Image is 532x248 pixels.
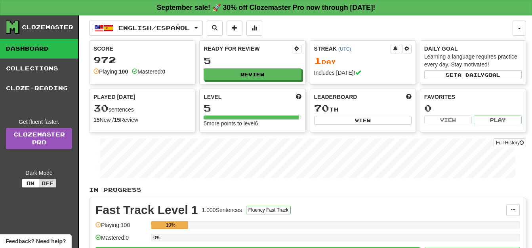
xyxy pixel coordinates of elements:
span: Open feedback widget [6,237,66,245]
a: ClozemasterPro [6,128,72,149]
div: 5 [204,56,301,66]
button: View [314,116,412,125]
strong: 100 [119,68,128,75]
div: th [314,103,412,114]
div: Mastered: 0 [95,234,147,247]
div: Includes [DATE]! [314,69,412,77]
strong: September sale! 🚀 30% off Clozemaster Pro now through [DATE]! [157,4,376,11]
button: On [22,179,39,187]
span: 1 [314,55,322,66]
span: Score more points to level up [296,93,301,101]
div: Dark Mode [6,169,72,177]
div: 5 more points to level 6 [204,119,301,127]
button: Search sentences [207,21,223,36]
strong: 0 [162,68,165,75]
div: Streak [314,45,391,53]
button: Review [204,68,301,80]
button: Add sentence to collection [227,21,242,36]
div: Daily Goal [424,45,522,53]
a: (UTC) [338,46,351,52]
strong: 15 [93,117,100,123]
button: More stats [246,21,262,36]
div: Get fluent faster. [6,118,72,126]
span: Leaderboard [314,93,357,101]
div: New / Review [93,116,191,124]
div: Day [314,56,412,66]
button: Seta dailygoal [424,70,522,79]
span: 30 [93,102,109,114]
div: 5 [204,103,301,113]
button: Full History [494,138,526,147]
span: a daily [458,72,484,78]
strong: 15 [114,117,120,123]
button: Off [39,179,56,187]
div: Clozemaster [22,23,73,31]
button: English/Español [89,21,203,36]
span: 70 [314,102,329,114]
div: Playing: 100 [95,221,147,234]
div: 10% [153,221,188,229]
div: 972 [93,55,191,65]
div: Ready for Review [204,45,292,53]
div: Fast Track Level 1 [95,204,198,216]
div: Mastered: [132,68,165,76]
div: Favorites [424,93,522,101]
button: Fluency Fast Track [246,206,291,214]
div: Playing: [93,68,128,76]
button: Play [474,115,522,124]
div: sentences [93,103,191,114]
button: View [424,115,472,124]
span: Played [DATE] [93,93,135,101]
div: Learning a language requires practice every day. Stay motivated! [424,53,522,68]
div: Score [93,45,191,53]
span: English / Español [118,25,190,31]
span: This week in points, UTC [406,93,412,101]
p: In Progress [89,186,526,194]
div: 1.000 Sentences [202,206,242,214]
span: Level [204,93,221,101]
div: 0 [424,103,522,113]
